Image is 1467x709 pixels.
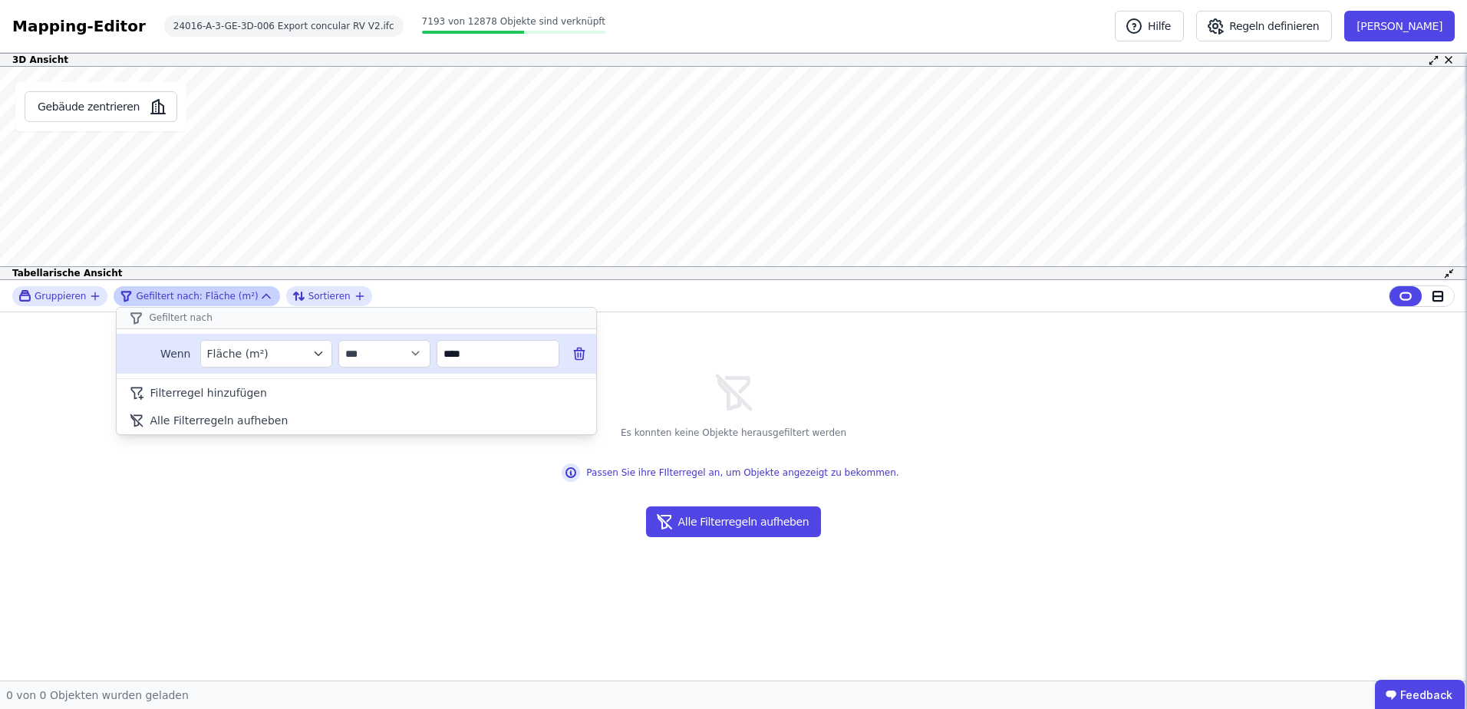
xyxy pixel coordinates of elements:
[35,290,86,302] span: Gruppieren
[1196,11,1332,41] button: Regeln definieren
[621,427,846,439] span: Es konnten keine Objekte herausgefiltert werden
[136,290,202,302] span: Gefiltert nach:
[120,287,258,305] div: Fläche (m²)
[1344,11,1455,41] button: [PERSON_NAME]
[422,16,605,27] span: 7193 von 12878 Objekte sind verknüpft
[207,346,310,361] div: Fläche (m²)
[562,463,898,482] div: Passen Sie ihre FIlterregel an, um Objekte angezeigt zu bekommen.
[308,290,351,302] span: Sortieren
[1115,11,1184,41] button: Hilfe
[117,308,596,329] div: Gefiltert nach
[150,385,267,401] span: Filterregel hinzufügen
[164,15,404,37] div: 24016-A-3-GE-3D-006 Export concular RV V2.ifc
[292,287,366,305] button: Sortieren
[12,15,146,37] div: Mapping-Editor
[25,91,177,122] button: Gebäude zentrieren
[12,267,122,279] span: Tabellarische Ansicht
[646,506,822,537] button: Alle Filterregeln aufheben
[12,54,68,66] span: 3D Ansicht
[126,346,191,361] span: Wenn
[18,289,101,302] button: Gruppieren
[150,413,288,428] span: Alle Filterregeln aufheben
[200,340,332,368] button: filter_by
